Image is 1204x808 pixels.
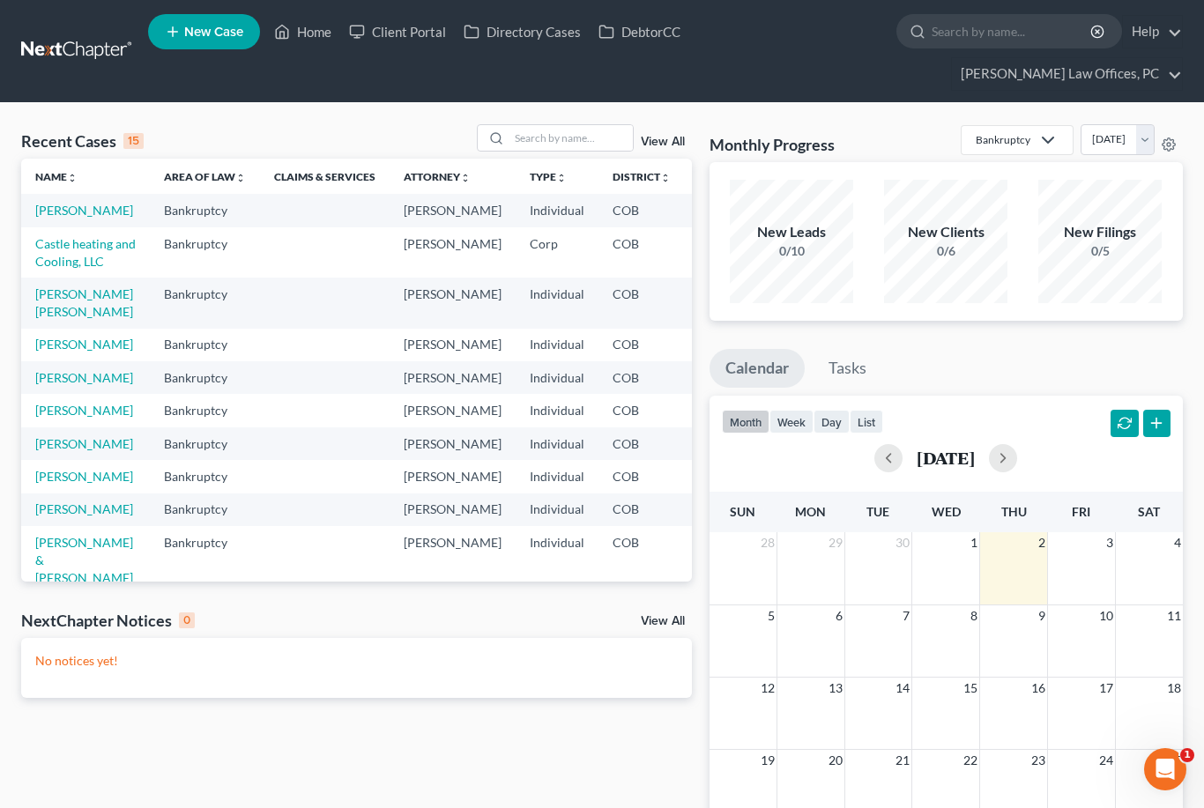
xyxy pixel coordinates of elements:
[598,493,685,526] td: COB
[516,329,598,361] td: Individual
[516,460,598,493] td: Individual
[1038,222,1162,242] div: New Filings
[150,493,260,526] td: Bankruptcy
[260,159,390,194] th: Claims & Services
[516,361,598,394] td: Individual
[827,750,844,771] span: 20
[35,203,133,218] a: [PERSON_NAME]
[35,436,133,451] a: [PERSON_NAME]
[685,278,773,328] td: 7
[598,227,685,278] td: COB
[455,16,590,48] a: Directory Cases
[766,605,777,626] span: 5
[150,427,260,460] td: Bankruptcy
[516,526,598,594] td: Individual
[390,227,516,278] td: [PERSON_NAME]
[598,427,685,460] td: COB
[21,130,144,152] div: Recent Cases
[598,394,685,426] td: COB
[516,227,598,278] td: Corp
[1072,504,1090,519] span: Fri
[1165,678,1183,699] span: 18
[150,460,260,493] td: Bankruptcy
[150,361,260,394] td: Bankruptcy
[35,236,136,269] a: Castle heating and Cooling, LLC
[1029,750,1047,771] span: 23
[516,194,598,226] td: Individual
[932,504,961,519] span: Wed
[894,532,911,553] span: 30
[834,605,844,626] span: 6
[35,535,133,585] a: [PERSON_NAME] & [PERSON_NAME]
[1172,532,1183,553] span: 4
[390,278,516,328] td: [PERSON_NAME]
[1165,605,1183,626] span: 11
[1097,750,1115,771] span: 24
[1029,678,1047,699] span: 16
[759,532,777,553] span: 28
[390,394,516,426] td: [PERSON_NAME]
[35,501,133,516] a: [PERSON_NAME]
[516,278,598,328] td: Individual
[184,26,243,39] span: New Case
[123,133,144,149] div: 15
[1037,605,1047,626] span: 9
[150,394,260,426] td: Bankruptcy
[21,610,195,631] div: NextChapter Notices
[530,170,567,183] a: Typeunfold_more
[685,427,773,460] td: 7
[730,504,755,519] span: Sun
[641,615,685,627] a: View All
[827,678,844,699] span: 13
[590,16,689,48] a: DebtorCC
[685,194,773,226] td: 7
[390,427,516,460] td: [PERSON_NAME]
[35,337,133,352] a: [PERSON_NAME]
[340,16,455,48] a: Client Portal
[1138,504,1160,519] span: Sat
[516,394,598,426] td: Individual
[598,526,685,594] td: COB
[35,469,133,484] a: [PERSON_NAME]
[850,410,883,434] button: list
[1001,504,1027,519] span: Thu
[1097,678,1115,699] span: 17
[827,532,844,553] span: 29
[150,194,260,226] td: Bankruptcy
[976,132,1030,147] div: Bankruptcy
[685,493,773,526] td: 7
[685,329,773,361] td: 7
[179,612,195,628] div: 0
[685,227,773,278] td: 7
[1097,605,1115,626] span: 10
[795,504,826,519] span: Mon
[35,403,133,418] a: [PERSON_NAME]
[35,652,678,670] p: No notices yet!
[35,286,133,319] a: [PERSON_NAME] [PERSON_NAME]
[710,134,835,155] h3: Monthly Progress
[1180,748,1194,762] span: 1
[962,678,979,699] span: 15
[67,173,78,183] i: unfold_more
[598,460,685,493] td: COB
[932,15,1093,48] input: Search by name...
[660,173,671,183] i: unfold_more
[598,278,685,328] td: COB
[404,170,471,183] a: Attorneyunfold_more
[390,329,516,361] td: [PERSON_NAME]
[509,125,633,151] input: Search by name...
[390,526,516,594] td: [PERSON_NAME]
[685,394,773,426] td: 7
[1144,748,1186,790] iframe: Intercom live chat
[35,170,78,183] a: Nameunfold_more
[759,750,777,771] span: 19
[884,222,1007,242] div: New Clients
[35,370,133,385] a: [PERSON_NAME]
[1038,242,1162,260] div: 0/5
[235,173,246,183] i: unfold_more
[894,750,911,771] span: 21
[1123,16,1182,48] a: Help
[516,493,598,526] td: Individual
[685,361,773,394] td: 7
[613,170,671,183] a: Districtunfold_more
